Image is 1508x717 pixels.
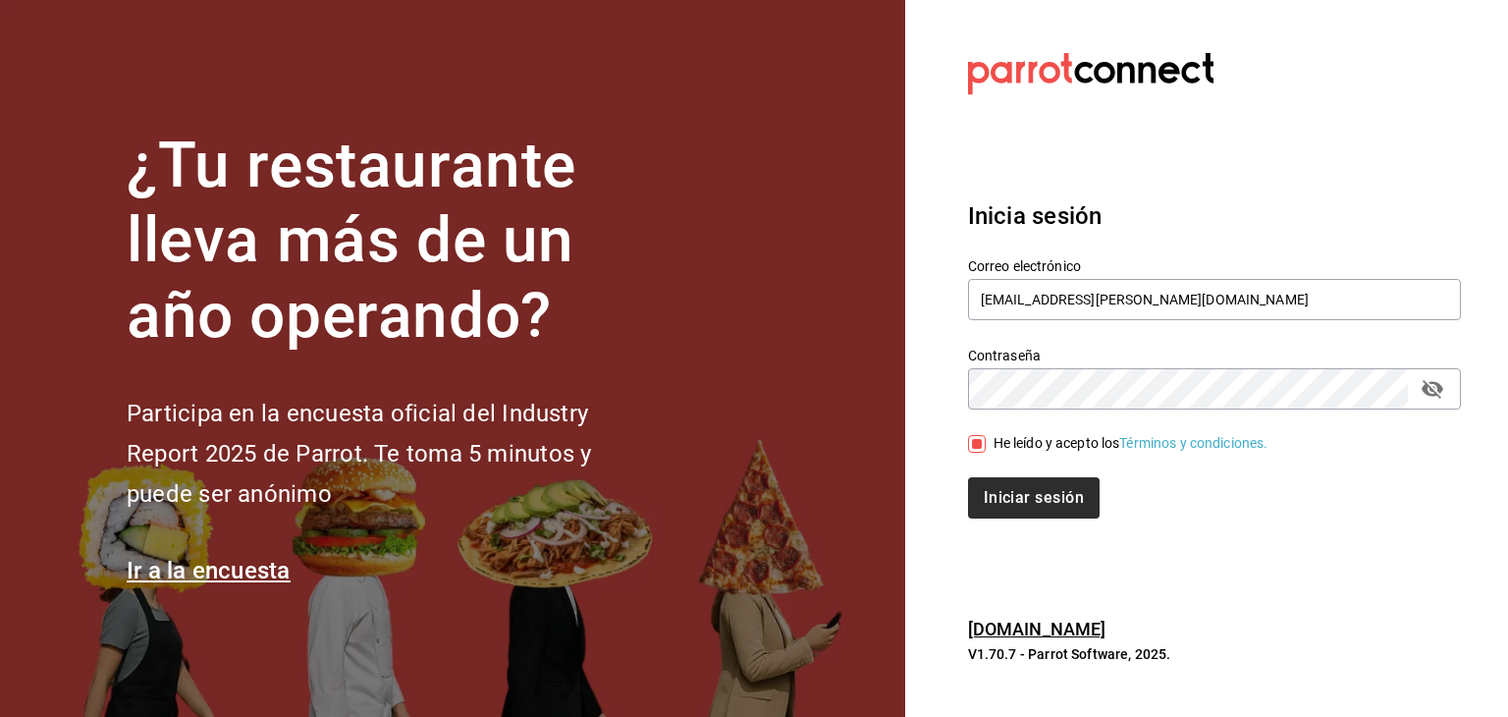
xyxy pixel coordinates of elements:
label: Contraseña [968,348,1461,361]
p: V1.70.7 - Parrot Software, 2025. [968,644,1461,664]
h3: Inicia sesión [968,198,1461,234]
a: Términos y condiciones. [1119,435,1267,451]
label: Correo electrónico [968,258,1461,272]
h1: ¿Tu restaurante lleva más de un año operando? [127,129,657,355]
h2: Participa en la encuesta oficial del Industry Report 2025 de Parrot. Te toma 5 minutos y puede se... [127,394,657,514]
a: [DOMAIN_NAME] [968,619,1106,639]
button: passwordField [1416,372,1449,406]
div: He leído y acepto los [994,433,1268,454]
a: Ir a la encuesta [127,557,291,584]
input: Ingresa tu correo electrónico [968,279,1461,320]
button: Iniciar sesión [968,477,1100,519]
